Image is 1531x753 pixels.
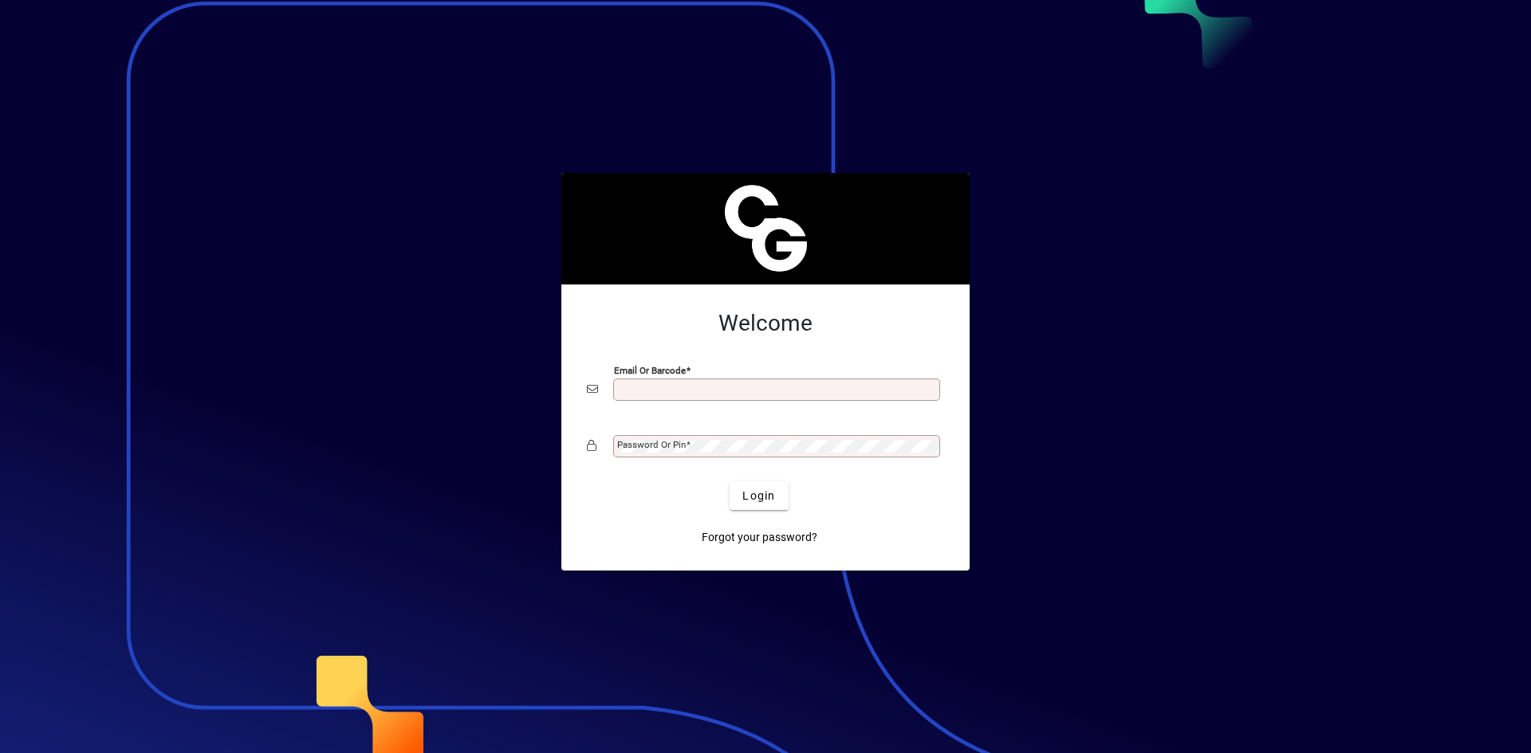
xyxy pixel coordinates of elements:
h2: Welcome [587,310,944,337]
button: Login [730,481,788,510]
span: Forgot your password? [702,529,817,546]
a: Forgot your password? [695,523,824,551]
mat-label: Password or Pin [617,439,686,450]
mat-label: Email or Barcode [614,365,686,376]
span: Login [742,488,775,504]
